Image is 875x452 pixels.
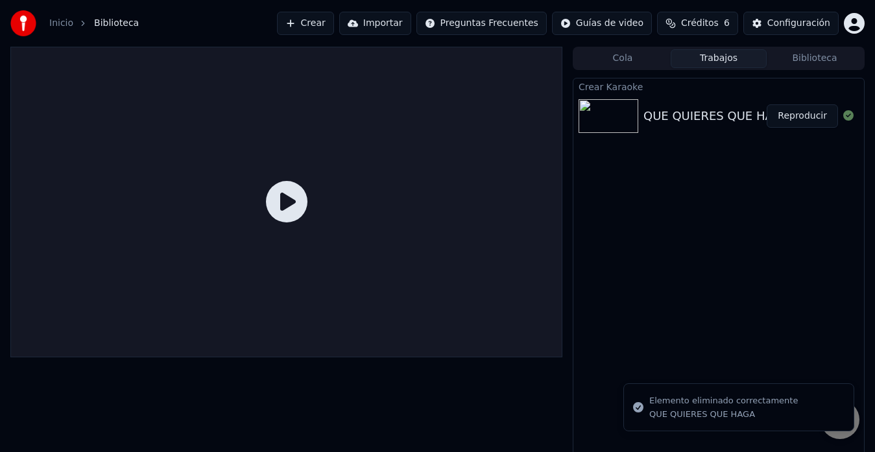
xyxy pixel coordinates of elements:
[649,409,798,420] div: QUE QUIERES QUE HAGA
[49,17,139,30] nav: breadcrumb
[671,49,767,68] button: Trabajos
[10,10,36,36] img: youka
[767,49,863,68] button: Biblioteca
[657,12,738,35] button: Créditos6
[681,17,719,30] span: Créditos
[552,12,652,35] button: Guías de video
[767,17,830,30] div: Configuración
[94,17,139,30] span: Biblioteca
[743,12,839,35] button: Configuración
[416,12,547,35] button: Preguntas Frecuentes
[724,17,730,30] span: 6
[643,107,790,125] div: QUE QUIERES QUE HAGA
[49,17,73,30] a: Inicio
[575,49,671,68] button: Cola
[339,12,411,35] button: Importar
[767,104,838,128] button: Reproducir
[649,394,798,407] div: Elemento eliminado correctamente
[573,78,864,94] div: Crear Karaoke
[277,12,334,35] button: Crear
